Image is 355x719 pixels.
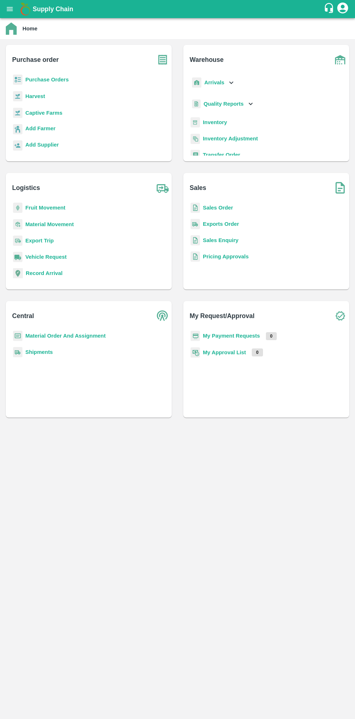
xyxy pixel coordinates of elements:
a: Add Supplier [25,141,59,151]
b: Central [12,311,34,321]
img: shipments [13,347,22,358]
img: whArrival [192,77,201,88]
img: harvest [13,91,22,102]
p: 0 [252,348,263,356]
img: fruit [13,203,22,213]
div: customer-support [323,3,336,16]
a: My Approval List [203,350,246,355]
img: warehouse [331,51,349,69]
img: soSales [331,179,349,197]
b: Arrivals [204,80,224,85]
b: Quality Reports [204,101,244,107]
img: truck [154,179,172,197]
b: Warehouse [190,55,224,65]
a: Captive Farms [25,110,62,116]
a: Supply Chain [33,4,323,14]
img: sales [191,235,200,246]
a: Fruit Movement [25,205,66,211]
a: Add Farmer [25,124,55,134]
a: Shipments [25,349,53,355]
a: Material Movement [25,221,74,227]
a: Inventory Adjustment [203,136,258,141]
img: whInventory [191,117,200,128]
img: material [13,219,22,230]
div: account of current user [336,1,349,17]
b: My Request/Approval [190,311,255,321]
a: Vehicle Request [25,254,67,260]
img: vehicle [13,252,22,262]
img: payment [191,331,200,341]
button: open drawer [1,1,18,17]
img: approval [191,347,200,358]
a: Exports Order [203,221,239,227]
a: Material Order And Assignment [25,333,106,339]
b: Sales [190,183,206,193]
img: logo [18,2,33,16]
img: inventory [191,134,200,144]
a: Sales Order [203,205,233,211]
a: Harvest [25,93,45,99]
a: Sales Enquiry [203,237,238,243]
img: sales [191,203,200,213]
img: delivery [13,236,22,246]
img: sales [191,251,200,262]
b: Add Supplier [25,142,59,148]
b: Supply Chain [33,5,73,13]
div: Arrivals [191,75,235,91]
img: purchase [154,51,172,69]
img: central [154,307,172,325]
img: qualityReport [192,100,201,109]
b: Add Farmer [25,126,55,131]
img: home [6,22,17,35]
img: check [331,307,349,325]
a: Export Trip [25,238,54,244]
img: centralMaterial [13,331,22,341]
img: farmer [13,124,22,135]
a: Transfer Order [203,152,240,158]
p: 0 [266,332,277,340]
a: Record Arrival [26,270,63,276]
b: Purchase order [12,55,59,65]
a: My Payment Requests [203,333,260,339]
b: Home [22,26,37,31]
div: Quality Reports [191,97,255,111]
img: supplier [13,140,22,151]
a: Purchase Orders [25,77,69,83]
img: recordArrival [13,268,23,278]
img: harvest [13,107,22,118]
img: reciept [13,75,22,85]
img: shipments [191,219,200,229]
b: Logistics [12,183,40,193]
img: whTransfer [191,150,200,160]
a: Pricing Approvals [203,254,248,259]
a: Inventory [203,119,227,125]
